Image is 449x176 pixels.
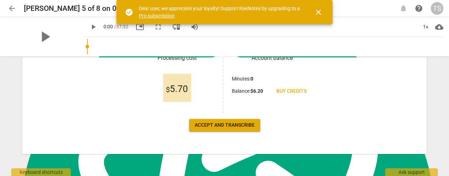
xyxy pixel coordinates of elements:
[139,13,175,19] a: Pro subscription
[435,23,443,31] span: cloud_download
[87,21,100,33] button: Play
[271,85,312,98] a: Buy credits
[419,21,432,33] div: 1x
[134,21,146,33] button: Picture in picture
[154,23,162,31] span: fullscreen
[190,23,199,31] span: volume_up
[24,4,168,13] h2: [PERSON_NAME] 5 of 8 on 09092025_Video
[139,5,302,19] div: Dear user, we appreciate your loyalty! Support RaeNotes by upgrading to a
[89,23,98,31] span: play_arrow
[250,88,263,94] b: $ 6.20
[170,21,183,33] button: View player as separate pane
[415,4,423,13] span: help
[166,85,170,94] span: $
[276,88,307,95] span: Buy credits
[11,168,71,176] div: Keyboard shortcuts
[431,2,443,15] button: TS
[314,8,323,16] span: close
[172,23,181,31] span: move_down
[8,4,16,13] span: arrow_back
[152,21,165,33] button: Fullscreen
[232,87,263,95] p: Balance :
[232,54,312,62] h3: Account balance
[385,168,438,176] div: Ask support
[188,21,201,33] button: Volume
[250,76,253,82] b: 0
[166,84,188,94] span: 5.70
[136,23,144,31] span: picture_in_picture
[103,24,113,29] span: 0:00
[232,75,253,83] p: Minutes :
[36,28,54,46] span: play_arrow
[189,119,260,132] button: Accept and transcribe
[195,122,255,129] span: Accept and transcribe
[114,24,128,29] span: / 37:32
[310,4,327,21] button: Close
[413,2,425,15] a: Help
[125,8,133,16] span: check_circle
[137,54,217,62] h3: Processing cost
